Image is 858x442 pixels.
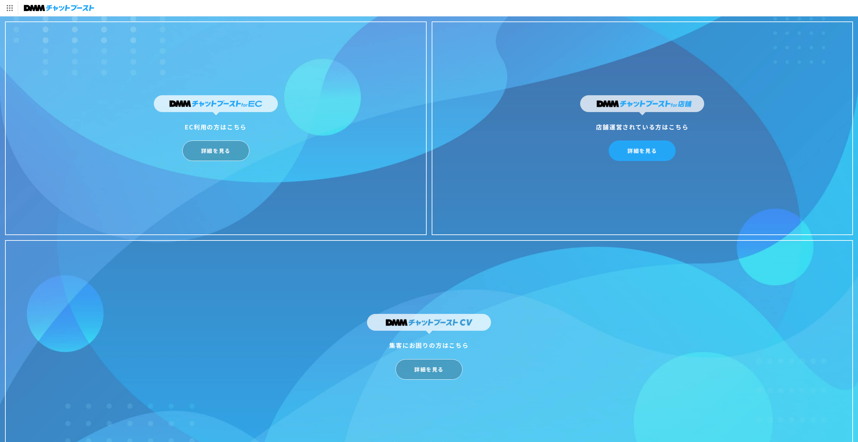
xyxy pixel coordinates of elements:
img: チャットブースト [24,3,94,13]
a: 詳細を見る [395,359,463,380]
img: DMMチャットブーストforEC [154,95,278,115]
img: サービス [1,1,18,15]
div: 集客にお困りの方はこちら [367,340,491,350]
a: 詳細を見る [182,141,249,161]
a: 詳細を見る [609,141,676,161]
div: 店舗運営されている方はこちら [580,121,704,132]
img: DMMチャットブーストCV [367,314,491,334]
img: DMMチャットブーストfor店舗 [580,95,704,115]
div: EC利用の方はこちら [154,121,278,132]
